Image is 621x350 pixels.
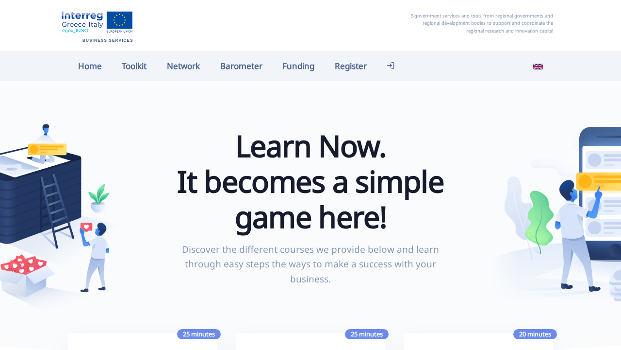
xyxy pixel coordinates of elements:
[173,128,448,235] h1: Learn Now. It becomes a simple game here!
[513,329,557,339] span: 20 minutes
[325,55,377,76] a: Register
[272,55,325,76] a: Funding
[173,242,448,286] p: Discover the different courses we provide below and learn through easy steps the ways to make a s...
[345,329,389,339] span: 25 minutes
[210,55,273,76] a: Barometer
[68,55,112,76] a: Home
[157,55,210,76] a: Network
[58,7,136,43] img: Home
[177,329,221,339] span: 25 minutes
[533,62,543,71] img: en_flag.svg
[112,55,157,76] a: Toolkit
